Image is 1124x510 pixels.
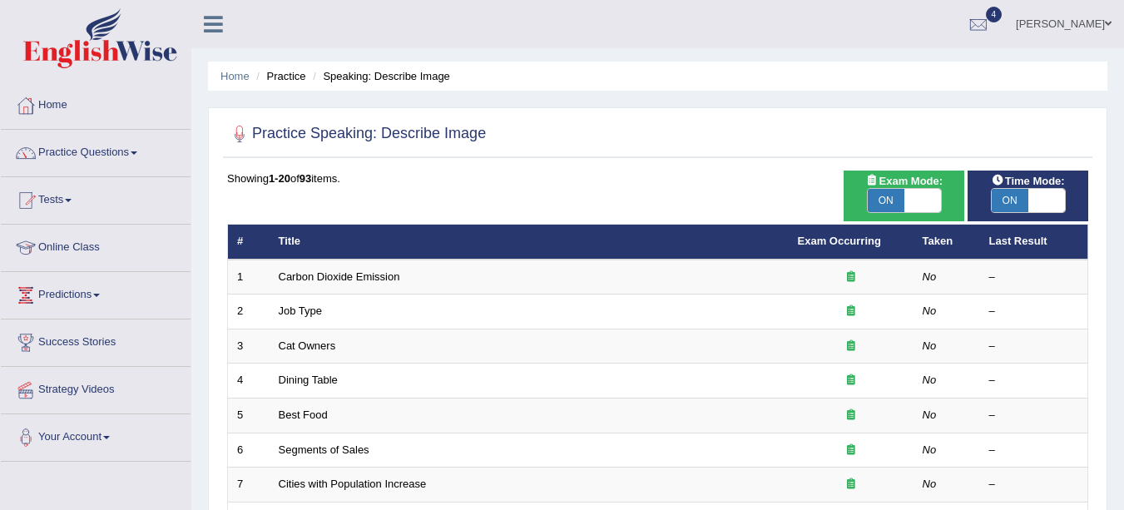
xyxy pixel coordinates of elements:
div: – [989,373,1079,389]
td: 6 [228,433,270,468]
div: Exam occurring question [798,443,904,458]
em: No [923,478,937,490]
em: No [923,270,937,283]
div: Show exams occurring in exams [844,171,964,221]
td: 1 [228,260,270,295]
a: Job Type [279,305,323,317]
div: – [989,408,1079,423]
div: – [989,339,1079,354]
a: Online Class [1,225,191,266]
li: Practice [252,68,305,84]
span: 4 [986,7,1003,22]
li: Speaking: Describe Image [309,68,450,84]
td: 4 [228,364,270,399]
a: Home [220,70,250,82]
div: – [989,443,1079,458]
div: – [989,477,1079,493]
a: Strategy Videos [1,367,191,408]
a: Your Account [1,414,191,456]
div: Exam occurring question [798,477,904,493]
a: Carbon Dioxide Emission [279,270,400,283]
span: ON [992,189,1028,212]
a: Practice Questions [1,130,191,171]
em: No [923,408,937,421]
a: Best Food [279,408,328,421]
th: Title [270,225,789,260]
span: Time Mode: [985,172,1072,190]
th: Taken [914,225,980,260]
em: No [923,339,937,352]
div: Exam occurring question [798,339,904,354]
div: – [989,270,1079,285]
td: 7 [228,468,270,503]
div: – [989,304,1079,319]
h2: Practice Speaking: Describe Image [227,121,486,146]
a: Dining Table [279,374,338,386]
div: Exam occurring question [798,373,904,389]
div: Showing of items. [227,171,1088,186]
a: Cat Owners [279,339,336,352]
b: 1-20 [269,172,290,185]
em: No [923,305,937,317]
td: 2 [228,295,270,329]
em: No [923,443,937,456]
em: No [923,374,937,386]
span: Exam Mode: [859,172,948,190]
th: Last Result [980,225,1088,260]
td: 5 [228,399,270,433]
span: ON [868,189,904,212]
a: Home [1,82,191,124]
div: Exam occurring question [798,408,904,423]
b: 93 [300,172,311,185]
a: Tests [1,177,191,219]
div: Exam occurring question [798,304,904,319]
a: Segments of Sales [279,443,369,456]
td: 3 [228,329,270,364]
a: Predictions [1,272,191,314]
th: # [228,225,270,260]
a: Success Stories [1,319,191,361]
a: Exam Occurring [798,235,881,247]
a: Cities with Population Increase [279,478,427,490]
div: Exam occurring question [798,270,904,285]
